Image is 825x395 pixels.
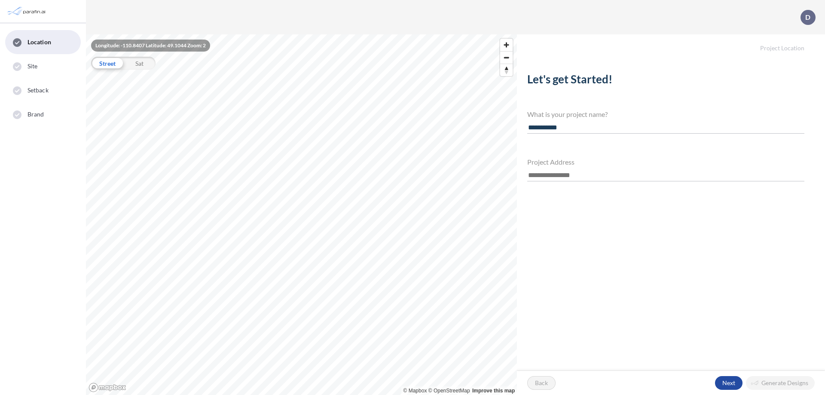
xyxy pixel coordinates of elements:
[27,62,37,70] span: Site
[527,158,804,166] h4: Project Address
[428,388,470,394] a: OpenStreetMap
[27,38,51,46] span: Location
[403,388,427,394] a: Mapbox
[91,57,123,70] div: Street
[89,383,126,392] a: Mapbox homepage
[517,34,825,52] h5: Project Location
[86,34,517,395] canvas: Map
[527,73,804,89] h2: Let's get Started!
[500,52,513,64] span: Zoom out
[27,86,49,95] span: Setback
[472,388,515,394] a: Improve this map
[805,13,810,21] p: D
[722,379,735,387] p: Next
[500,51,513,64] button: Zoom out
[500,64,513,76] button: Reset bearing to north
[91,40,210,52] div: Longitude: -110.8407 Latitude: 49.1044 Zoom: 2
[123,57,156,70] div: Sat
[527,110,804,118] h4: What is your project name?
[500,39,513,51] button: Zoom in
[715,376,742,390] button: Next
[6,3,48,19] img: Parafin
[27,110,44,119] span: Brand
